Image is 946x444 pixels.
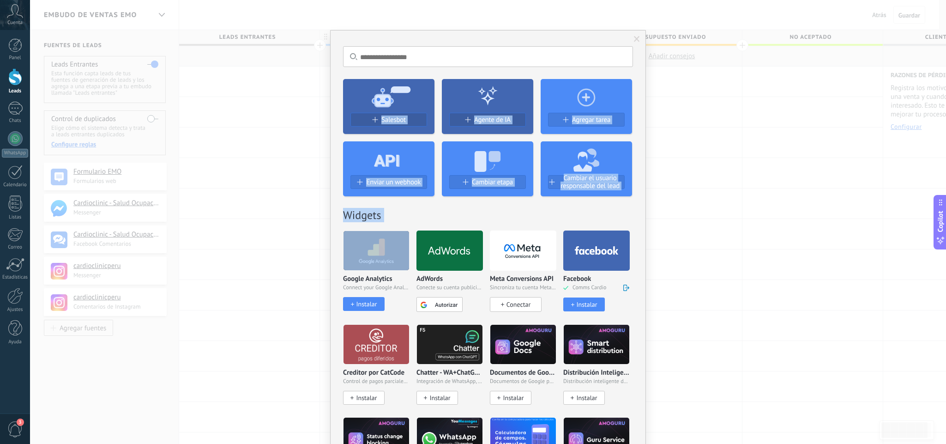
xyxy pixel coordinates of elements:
span: Cambiar etapa [472,178,513,186]
button: Instalar [343,297,385,311]
div: Ajustes [2,307,29,313]
p: Meta Conversions API [490,275,554,283]
div: AdWords [416,231,490,324]
button: Salesbot [350,113,427,127]
button: Instalar [416,391,458,405]
button: Enviar un webhook [350,175,427,189]
button: Agente de IA [449,113,526,127]
div: Google Analytics [343,231,416,324]
img: logo_main.png [564,322,629,367]
div: Documentos de Google por AMOGURU [490,324,563,417]
h2: Widgets [343,208,633,222]
div: Chats [2,118,29,124]
span: Instalar [503,394,524,402]
img: logo_main.jpg [417,322,482,367]
div: Listas [2,214,29,220]
div: Chatter - WA+ChatGPT via Komanda F5 [416,324,490,417]
span: Agregar tarea [572,116,610,124]
span: Integración de WhatsApp, Telegram, Avito, VK & IG [416,378,483,385]
div: Ayuda [2,339,29,345]
span: Comms Cardio [572,285,606,291]
a: Autorizar [416,297,483,312]
div: Estadísticas [2,274,29,280]
div: Instalar [356,300,377,308]
button: Instalar [343,391,385,405]
img: logo_main.png [343,322,409,367]
span: Connect your Google Analytics account and create custom Google Analytics [343,285,410,291]
span: Agente de IA [474,116,511,124]
div: Panel [2,55,29,61]
span: Conecte su cuenta publicitaria y configure la publicidad en Google [416,285,483,291]
span: Autorizar [435,302,458,308]
div: Añadir a la campaña [576,301,597,309]
span: Conectar [506,300,530,309]
button: Cambiar el usuario responsable del lead [548,175,625,189]
span: Cuenta [7,20,23,26]
span: Instalar [429,394,450,402]
span: Documentos de Google por AMOGURU [490,378,556,385]
span: Cambiar el usuario responsable del lead [556,174,624,190]
button: Instalar [563,391,605,405]
div: Facebook [563,231,630,324]
span: Instalar [576,394,597,402]
button: Cambiar etapa [449,175,526,189]
div: Distribución Inteligente por AMOGURU [563,324,630,417]
span: Control de pagos parciales en un lead [343,378,410,385]
span: Distribución inteligente de leads de amoGURU [563,378,630,385]
div: Leads [2,88,29,94]
div: WhatsApp [2,149,28,158]
p: Facebook [563,275,591,283]
span: Enviar un webhook [366,178,421,186]
button: Instalar [490,391,531,405]
span: Sincroniza tu cuenta Meta para mejorar tus anuncios [490,285,556,291]
p: Creditor por CatCode [343,369,404,377]
p: Documentos de Google por AMOGURU [490,369,556,377]
p: Chatter - WA+ChatGPT via Komanda F5 [416,369,483,377]
div: Calendario [2,182,29,188]
a: Conectar [490,297,556,312]
span: Instalar [356,394,377,402]
span: Salesbot [381,116,406,124]
div: Creditor por CatCode [343,324,416,417]
img: google_analytics.png [343,228,409,273]
span: 3 [17,419,24,426]
button: Agregar tarea [548,113,625,127]
p: Distribución Inteligente por AMOGURU [563,369,630,377]
img: logo_main.png [490,322,556,367]
p: Google Analytics [343,275,392,283]
div: Correo [2,244,29,250]
button: Instalar [563,298,605,311]
span: Copilot [936,211,945,232]
div: Meta Conversions API [490,231,563,324]
p: AdWords [416,275,443,283]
